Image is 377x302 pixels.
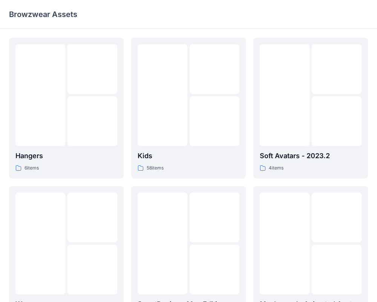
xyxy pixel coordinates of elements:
p: 58 items [147,164,164,172]
p: Kids [138,151,239,161]
a: Kids58items [131,38,246,179]
p: 6 items [25,164,39,172]
p: Hangers [15,151,117,161]
a: Soft Avatars - 2023.24items [253,38,368,179]
p: Browzwear Assets [9,9,77,20]
p: Soft Avatars - 2023.2 [260,151,362,161]
a: Hangers6items [9,38,124,179]
p: 4 items [269,164,284,172]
